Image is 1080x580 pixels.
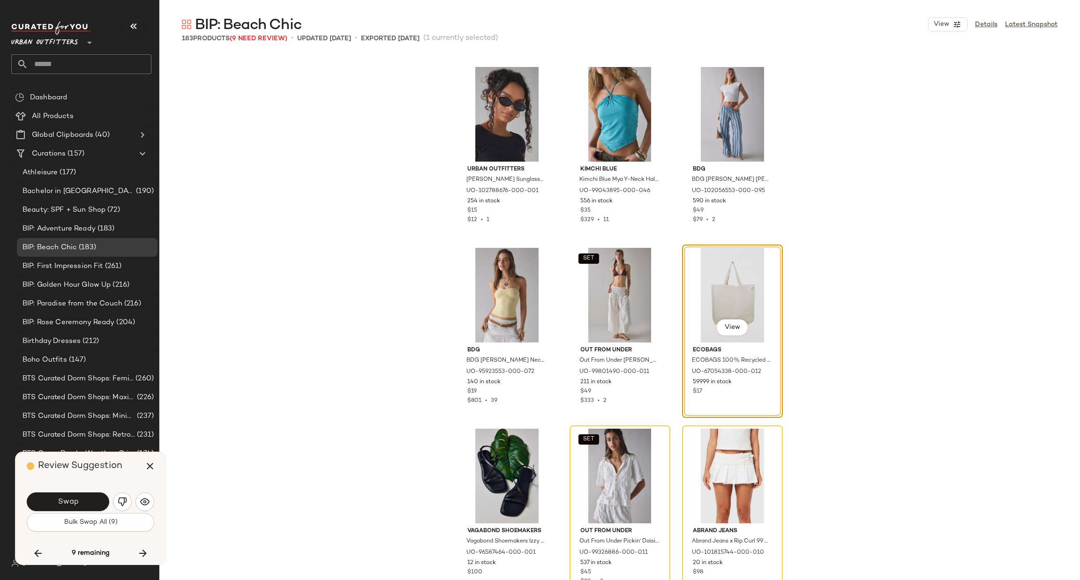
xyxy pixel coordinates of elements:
[481,398,491,404] span: •
[134,373,154,384] span: (260)
[693,207,704,215] span: $49
[579,357,659,365] span: Out From Under [PERSON_NAME] Keen Smocked Wide Leg Crop Pant in Ivory, Women's at Urban Outfitters
[22,261,103,272] span: BIP: First Impression Fit
[693,568,703,577] span: $98
[22,317,114,328] span: BIP: Rose Ceremony Ready
[573,248,667,342] img: 99801490_011_b
[693,527,772,535] span: Abrand Jeans
[135,430,154,440] span: (231)
[22,205,105,216] span: Beauty: SPF + Sun Shop
[467,197,500,206] span: 254 in stock
[27,513,154,532] button: Bulk Swap All (9)
[230,35,287,42] span: (9 Need Review)
[466,537,546,546] span: Vagabond Shoemakers Izzy Strappy Sandal in Black, Women's at Urban Outfitters
[578,434,599,445] button: SET
[603,398,607,404] span: 2
[466,368,534,376] span: UO-95923553-000-072
[27,492,109,511] button: Swap
[103,261,122,272] span: (261)
[692,176,771,184] span: BDG [PERSON_NAME] [PERSON_NAME] Straight Leg Pull-On Pant in Blue Stripe, Women's at Urban Outfit...
[579,368,649,376] span: UO-99801490-000-011
[32,130,93,141] span: Global Clipboards
[135,392,154,403] span: (226)
[580,559,612,567] span: 537 in stock
[182,35,193,42] span: 183
[692,537,771,546] span: Abrand Jeans x Rip Curl 99 Pleated Denim Skirt in White Wash, Women's at Urban Outfitters
[63,519,117,526] span: Bulk Swap All (9)
[361,34,420,44] p: Exported [DATE]
[491,398,497,404] span: 39
[22,355,67,365] span: Boho Outfits
[195,16,301,35] span: BIP: Beach Chic
[32,149,66,159] span: Curations
[77,242,96,253] span: (183)
[38,461,122,471] span: Review Suggestion
[467,398,481,404] span: $801
[573,67,667,162] img: 99043895_046_b
[693,197,726,206] span: 590 in stock
[685,429,780,523] img: 101815744_010_m
[579,537,659,546] span: Out From Under Pickin' Daisies [PERSON_NAME] Knit Short Sleeve Button-Down Shirt in Coconut Milk,...
[30,92,67,103] span: Dashboard
[466,176,546,184] span: [PERSON_NAME] Sunglasses in Black, Women's at Urban Outfitters
[297,34,351,44] p: updated [DATE]
[583,436,594,443] span: SET
[355,33,357,44] span: •
[583,255,594,262] span: SET
[291,33,293,44] span: •
[135,411,154,422] span: (237)
[703,217,712,223] span: •
[580,398,594,404] span: $333
[182,20,191,29] img: svg%3e
[933,21,949,28] span: View
[58,167,76,178] span: (177)
[22,392,135,403] span: BTS Curated Dorm Shops: Maximalist
[580,197,613,206] span: 556 in stock
[22,280,111,290] span: BIP: Golden Hour Glow Up
[693,559,723,567] span: 20 in stock
[135,448,154,459] span: (174)
[580,217,594,223] span: $329
[580,346,660,355] span: Out From Under
[114,317,135,328] span: (204)
[467,527,547,535] span: Vagabond Shoemakers
[22,223,96,234] span: BIP: Adventure Ready
[105,205,120,216] span: (72)
[460,248,554,342] img: 95923553_072_b
[594,398,603,404] span: •
[96,223,115,234] span: (183)
[580,207,591,215] span: $35
[693,165,772,174] span: BDG
[22,336,81,347] span: Birthday Dresses
[423,33,498,44] span: (1 currently selected)
[11,22,91,35] img: cfy_white_logo.C9jOOHJF.svg
[118,497,127,506] img: svg%3e
[579,187,650,195] span: UO-99043895-000-046
[111,280,129,290] span: (216)
[578,253,599,264] button: SET
[134,186,154,197] span: (190)
[11,32,78,49] span: Urban Outfitters
[122,298,141,309] span: (216)
[22,430,135,440] span: BTS Curated Dorm Shops: Retro+ Boho
[466,357,546,365] span: BDG [PERSON_NAME] Neckline Ribbed Knit Tube Top in Yellow, Women's at Urban Outfitters
[57,498,78,506] span: Swap
[460,67,554,162] img: 102788676_001_b
[487,217,489,223] span: 1
[724,324,740,331] span: View
[692,368,761,376] span: UO-67054338-000-012
[467,378,501,387] span: 140 in stock
[460,429,554,523] img: 96587464_001_b
[467,387,477,396] span: $19
[594,217,603,223] span: •
[580,165,660,174] span: Kimchi Blue
[712,217,715,223] span: 2
[22,411,135,422] span: BTS Curated Dorm Shops: Minimalist
[67,355,86,365] span: (147)
[685,67,780,162] img: 102056553_095_b
[140,497,150,506] img: svg%3e
[22,298,122,309] span: BIP: Paradise from the Couch
[685,248,780,342] img: 67054338_012_m
[716,319,748,336] button: View
[22,186,134,197] span: Bachelor in [GEOGRAPHIC_DATA]: LP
